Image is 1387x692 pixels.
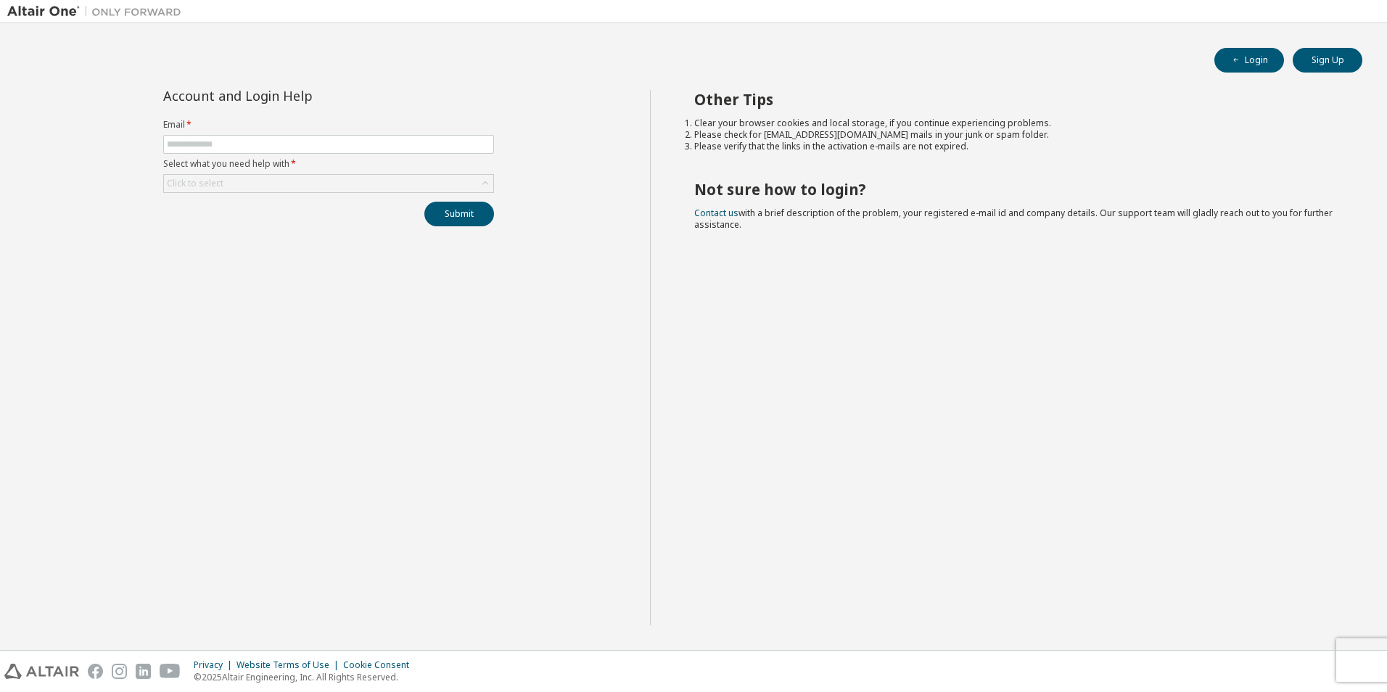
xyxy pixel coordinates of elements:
li: Please verify that the links in the activation e-mails are not expired. [694,141,1337,152]
button: Sign Up [1293,48,1362,73]
div: Click to select [167,178,223,189]
li: Clear your browser cookies and local storage, if you continue experiencing problems. [694,118,1337,129]
img: facebook.svg [88,664,103,679]
div: Cookie Consent [343,659,418,671]
button: Login [1214,48,1284,73]
label: Select what you need help with [163,158,494,170]
img: linkedin.svg [136,664,151,679]
div: Privacy [194,659,236,671]
h2: Other Tips [694,90,1337,109]
div: Website Terms of Use [236,659,343,671]
p: © 2025 Altair Engineering, Inc. All Rights Reserved. [194,671,418,683]
img: youtube.svg [160,664,181,679]
a: Contact us [694,207,738,219]
img: instagram.svg [112,664,127,679]
button: Submit [424,202,494,226]
div: Account and Login Help [163,90,428,102]
label: Email [163,119,494,131]
img: Altair One [7,4,189,19]
h2: Not sure how to login? [694,180,1337,199]
img: altair_logo.svg [4,664,79,679]
li: Please check for [EMAIL_ADDRESS][DOMAIN_NAME] mails in your junk or spam folder. [694,129,1337,141]
div: Click to select [164,175,493,192]
span: with a brief description of the problem, your registered e-mail id and company details. Our suppo... [694,207,1333,231]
